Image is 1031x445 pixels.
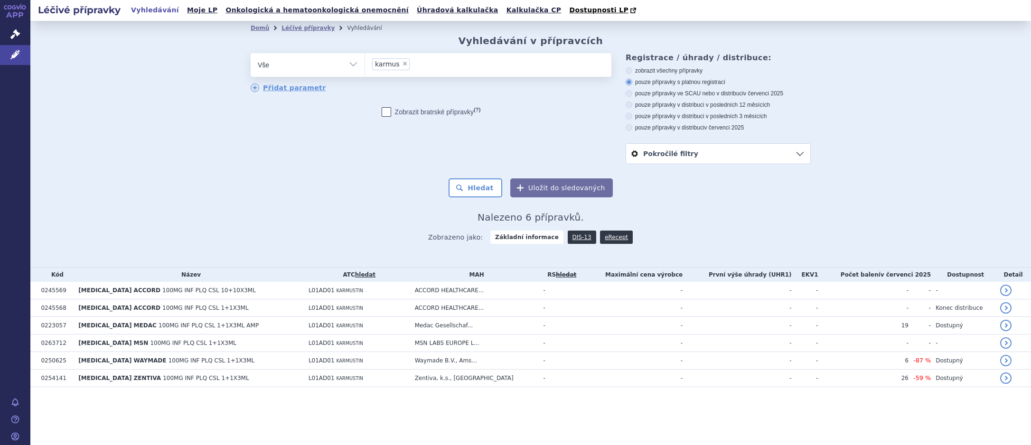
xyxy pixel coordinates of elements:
span: v červenci 2025 [704,124,744,131]
td: Zentiva, k.s., [GEOGRAPHIC_DATA] [410,370,539,387]
span: v červenci 2025 [881,271,931,278]
td: - [683,370,791,387]
span: Zobrazeno jako: [428,231,483,244]
a: detail [1000,320,1012,331]
td: 0245569 [36,282,74,299]
td: - [581,299,683,317]
td: - [581,352,683,370]
a: Dostupnosti LP [566,4,641,17]
td: - [792,370,818,387]
span: L01AD01 [309,287,335,294]
td: 0223057 [36,317,74,334]
td: Dostupný [931,370,995,387]
label: pouze přípravky s platnou registrací [626,78,811,86]
a: Léčivé přípravky [281,25,335,31]
a: Úhradová kalkulačka [414,4,501,17]
button: Uložit do sledovaných [510,178,613,197]
input: karmus [412,58,418,70]
td: - [931,282,995,299]
strong: Základní informace [490,231,563,244]
th: Kód [36,268,74,282]
a: Onkologická a hematoonkologická onemocnění [223,4,412,17]
span: KARMUSTIN [336,323,363,328]
a: detail [1000,285,1012,296]
td: - [539,334,581,352]
td: Dostupný [931,317,995,334]
th: Detail [995,268,1031,282]
td: - [909,334,931,352]
span: L01AD01 [309,357,335,364]
a: DIS-13 [568,231,596,244]
th: Dostupnost [931,268,995,282]
td: ACCORD HEALTHCARE... [410,299,539,317]
span: KARMUSTIN [336,288,363,293]
td: - [792,282,818,299]
a: Moje LP [184,4,220,17]
span: karmus [375,61,400,67]
span: 100MG INF PLQ CSL 1+1X3ML [162,305,249,311]
span: [MEDICAL_DATA] ZENTIVA [78,375,161,381]
span: 100MG INF PLQ CSL 10+10X3ML [162,287,256,294]
label: Zobrazit bratrské přípravky [382,107,481,117]
td: - [539,370,581,387]
span: Dostupnosti LP [569,6,628,14]
span: 100MG INF PLQ CSL 1+1X3ML [169,357,255,364]
h2: Vyhledávání v přípravcích [459,35,603,46]
td: - [683,352,791,370]
td: 0254141 [36,370,74,387]
td: ACCORD HEALTHCARE... [410,282,539,299]
span: [MEDICAL_DATA] WAYMADE [78,357,166,364]
a: Přidat parametr [251,83,326,92]
td: 26 [818,370,909,387]
td: - [539,352,581,370]
th: Název [74,268,304,282]
span: [MEDICAL_DATA] ACCORD [78,287,160,294]
td: - [683,334,791,352]
td: - [792,352,818,370]
span: Nalezeno 6 přípravků. [478,212,584,223]
td: - [539,299,581,317]
span: L01AD01 [309,322,335,329]
td: 0263712 [36,334,74,352]
td: 19 [818,317,909,334]
span: KARMUSTIN [336,358,363,363]
td: 0245568 [36,299,74,317]
a: Kalkulačka CP [504,4,564,17]
span: 100MG INF PLQ CSL 1+1X3ML AMP [159,322,259,329]
td: - [539,317,581,334]
a: eRecept [600,231,633,244]
del: hledat [556,271,576,278]
td: - [909,282,931,299]
td: - [818,299,909,317]
span: 100MG INF PLQ CSL 1+1X3ML [163,375,249,381]
td: - [818,334,909,352]
td: - [683,317,791,334]
td: Medac Gesellschaf... [410,317,539,334]
span: L01AD01 [309,375,335,381]
span: × [402,61,408,66]
td: - [581,317,683,334]
th: Maximální cena výrobce [581,268,683,282]
th: ATC [304,268,410,282]
td: - [581,334,683,352]
span: 100MG INF PLQ CSL 1+1X3ML [150,340,236,346]
td: - [909,317,931,334]
a: Vyhledávání [128,4,182,17]
span: KARMUSTIN [336,306,363,311]
a: Pokročilé filtry [626,144,810,164]
li: Vyhledávání [347,21,394,35]
td: - [792,334,818,352]
label: pouze přípravky ve SCAU nebo v distribuci [626,90,811,97]
h2: Léčivé přípravky [30,3,128,17]
td: MSN LABS EUROPE L... [410,334,539,352]
span: -59 % [913,374,931,381]
td: - [683,282,791,299]
td: - [931,334,995,352]
span: L01AD01 [309,340,335,346]
td: Konec distribuce [931,299,995,317]
td: - [818,282,909,299]
button: Hledat [449,178,502,197]
a: vyhledávání neobsahuje žádnou platnou referenční skupinu [556,271,576,278]
th: Počet balení [818,268,931,282]
span: [MEDICAL_DATA] MSN [78,340,148,346]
